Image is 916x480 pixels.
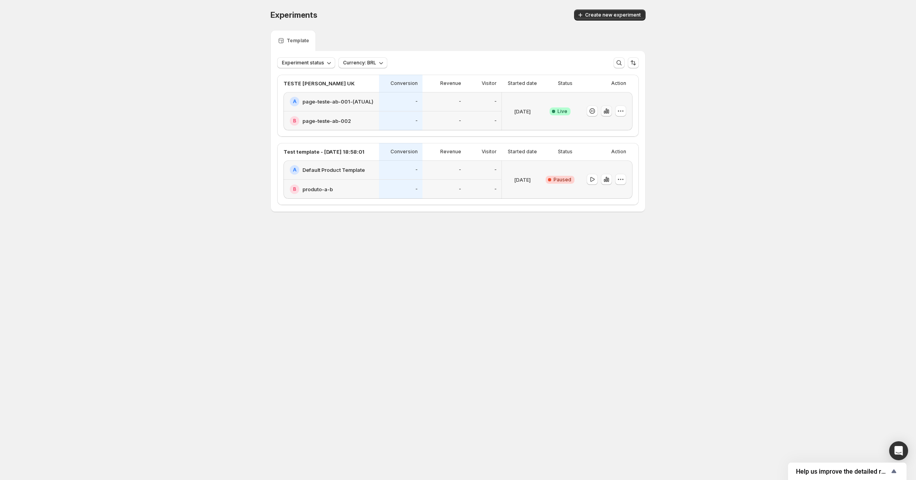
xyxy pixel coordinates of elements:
p: Visitor [482,80,497,87]
button: Create new experiment [574,9,646,21]
p: Started date [508,80,537,87]
h2: page-teste-ab-001-(ATUAL) [302,98,374,105]
p: Visitor [482,149,497,155]
span: Experiments [270,10,317,20]
span: Currency: BRL [343,60,376,66]
button: Experiment status [277,57,335,68]
p: Revenue [440,80,461,87]
p: Test template - [DATE] 18:58:01 [283,148,364,156]
p: Action [611,149,626,155]
p: Action [611,80,626,87]
h2: B [293,186,296,192]
p: - [459,186,461,192]
p: Started date [508,149,537,155]
p: - [494,167,497,173]
p: - [459,118,461,124]
p: - [494,118,497,124]
p: Status [558,80,572,87]
button: Show survey - Help us improve the detailed report for A/B campaigns [796,467,899,476]
p: Template [287,38,309,44]
h2: Default Product Template [302,166,365,174]
p: Conversion [390,149,418,155]
span: Paused [554,177,571,183]
p: - [494,98,497,105]
p: - [415,167,418,173]
span: Live [557,108,567,115]
p: - [415,118,418,124]
span: Help us improve the detailed report for A/B campaigns [796,468,889,475]
h2: B [293,118,296,124]
div: Open Intercom Messenger [889,441,908,460]
button: Currency: BRL [338,57,387,68]
span: Experiment status [282,60,324,66]
h2: A [293,167,297,173]
p: Status [558,149,572,155]
p: - [415,98,418,105]
p: - [459,167,461,173]
p: TESTE [PERSON_NAME] UK [283,79,355,87]
p: [DATE] [514,107,531,115]
button: Sort the results [628,57,639,68]
p: - [494,186,497,192]
p: - [415,186,418,192]
span: Create new experiment [585,12,641,18]
p: [DATE] [514,176,531,184]
p: - [459,98,461,105]
h2: produto-a-b [302,185,333,193]
h2: page-teste-ab-002 [302,117,351,125]
p: Revenue [440,149,461,155]
p: Conversion [390,80,418,87]
h2: A [293,98,297,105]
